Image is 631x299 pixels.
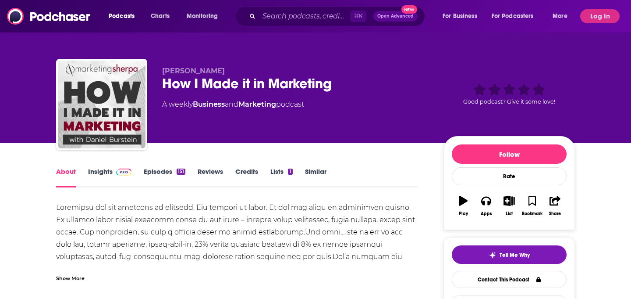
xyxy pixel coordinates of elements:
button: open menu [546,9,578,23]
div: List [506,211,513,216]
img: Podchaser Pro [116,169,131,176]
button: Apps [475,190,497,222]
button: open menu [103,9,146,23]
a: Similar [305,167,326,187]
div: Search podcasts, credits, & more... [243,6,433,26]
div: A weekly podcast [162,99,304,110]
a: Reviews [198,167,223,187]
input: Search podcasts, credits, & more... [259,9,350,23]
div: Rate [452,167,567,185]
button: open menu [181,9,229,23]
button: open menu [436,9,488,23]
span: Open Advanced [377,14,414,18]
button: open menu [486,9,546,23]
span: ⌘ K [350,11,366,22]
button: Bookmark [521,190,543,222]
div: 1 [288,169,292,175]
div: Bookmark [522,211,542,216]
a: Marketing [238,100,276,108]
a: Lists1 [270,167,292,187]
span: More [553,10,567,22]
a: Contact This Podcast [452,271,567,288]
span: For Business [443,10,477,22]
button: Share [544,190,567,222]
a: InsightsPodchaser Pro [88,167,131,187]
img: tell me why sparkle [489,252,496,259]
span: New [401,5,417,14]
span: and [225,100,238,108]
span: Monitoring [187,10,218,22]
span: For Podcasters [492,10,534,22]
a: Business [193,100,225,108]
a: About [56,167,76,187]
span: Podcasts [109,10,135,22]
div: Good podcast? Give it some love! [443,67,575,121]
button: Log In [580,9,620,23]
button: Follow [452,144,567,164]
a: Episodes151 [144,167,185,187]
span: Tell Me Why [500,252,530,259]
img: Podchaser - Follow, Share and Rate Podcasts [7,8,91,25]
span: Good podcast? Give it some love! [463,98,555,105]
div: Play [459,211,468,216]
div: Share [549,211,561,216]
div: Apps [481,211,492,216]
a: Charts [145,9,175,23]
button: Play [452,190,475,222]
span: [PERSON_NAME] [162,67,225,75]
button: Open AdvancedNew [373,11,418,22]
div: 151 [177,169,185,175]
button: tell me why sparkleTell Me Why [452,245,567,264]
img: How I Made it in Marketing [58,61,145,148]
a: Credits [235,167,258,187]
span: Charts [151,10,170,22]
button: List [498,190,521,222]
